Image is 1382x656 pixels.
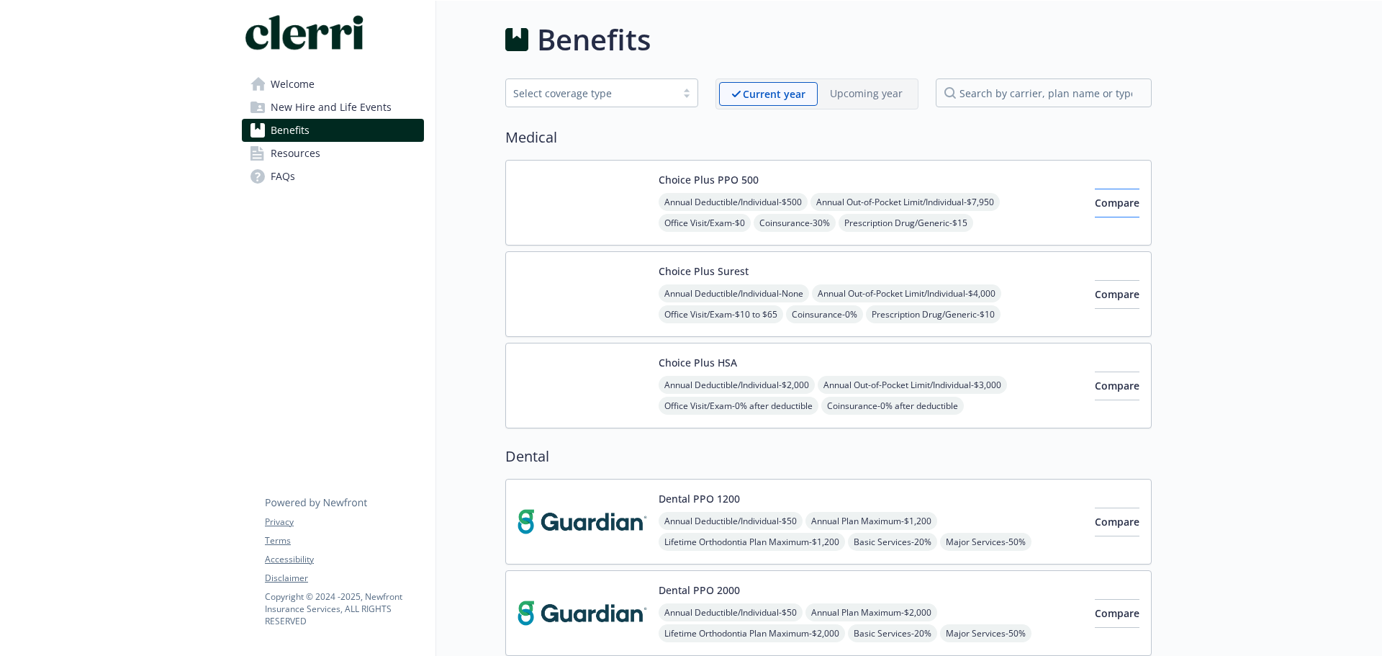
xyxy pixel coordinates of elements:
a: Welcome [242,73,424,96]
span: Compare [1095,606,1139,620]
button: Compare [1095,280,1139,309]
span: Resources [271,142,320,165]
span: Basic Services - 20% [848,533,937,551]
img: Guardian carrier logo [518,583,647,644]
span: Annual Deductible/Individual - $50 [659,512,803,530]
a: Privacy [265,516,423,529]
img: United Healthcare Insurance Company carrier logo [518,172,647,233]
span: Upcoming year [818,82,915,106]
span: Annual Deductible/Individual - $2,000 [659,376,815,394]
span: Annual Plan Maximum - $1,200 [805,512,937,530]
input: search by carrier, plan name or type [936,78,1152,107]
span: Prescription Drug/Generic - $15 [839,214,973,232]
span: Office Visit/Exam - 0% after deductible [659,397,818,415]
a: New Hire and Life Events [242,96,424,119]
a: Accessibility [265,553,423,566]
button: Choice Plus HSA [659,355,737,370]
span: Lifetime Orthodontia Plan Maximum - $2,000 [659,624,845,642]
a: Terms [265,534,423,547]
span: Annual Deductible/Individual - $50 [659,603,803,621]
h2: Dental [505,446,1152,467]
h1: Benefits [537,18,651,61]
span: Major Services - 50% [940,624,1031,642]
span: FAQs [271,165,295,188]
span: Office Visit/Exam - $0 [659,214,751,232]
span: Annual Out-of-Pocket Limit/Individual - $3,000 [818,376,1007,394]
img: United Healthcare Insurance Company carrier logo [518,264,647,325]
span: Major Services - 50% [940,533,1031,551]
span: Benefits [271,119,310,142]
button: Dental PPO 1200 [659,491,740,506]
button: Compare [1095,508,1139,536]
div: Select coverage type [513,86,669,101]
p: Current year [743,86,805,102]
img: United Healthcare Insurance Company carrier logo [518,355,647,416]
a: Resources [242,142,424,165]
span: New Hire and Life Events [271,96,392,119]
button: Choice Plus PPO 500 [659,172,759,187]
span: Annual Out-of-Pocket Limit/Individual - $7,950 [810,193,1000,211]
span: Annual Deductible/Individual - None [659,284,809,302]
img: Guardian carrier logo [518,491,647,552]
span: Annual Out-of-Pocket Limit/Individual - $4,000 [812,284,1001,302]
span: Compare [1095,287,1139,301]
span: Compare [1095,515,1139,529]
a: FAQs [242,165,424,188]
span: Office Visit/Exam - $10 to $65 [659,305,783,323]
button: Dental PPO 2000 [659,583,740,598]
span: Lifetime Orthodontia Plan Maximum - $1,200 [659,533,845,551]
button: Compare [1095,599,1139,628]
span: Annual Plan Maximum - $2,000 [805,603,937,621]
button: Compare [1095,372,1139,400]
span: Compare [1095,196,1139,210]
span: Coinsurance - 0% after deductible [821,397,964,415]
a: Disclaimer [265,572,423,585]
span: Prescription Drug/Generic - $10 [866,305,1001,323]
p: Upcoming year [830,86,903,101]
h2: Medical [505,127,1152,148]
button: Compare [1095,189,1139,217]
span: Compare [1095,379,1139,392]
span: Annual Deductible/Individual - $500 [659,193,808,211]
span: Coinsurance - 30% [754,214,836,232]
button: Choice Plus Surest [659,264,749,279]
span: Basic Services - 20% [848,624,937,642]
span: Welcome [271,73,315,96]
a: Benefits [242,119,424,142]
p: Copyright © 2024 - 2025 , Newfront Insurance Services, ALL RIGHTS RESERVED [265,590,423,627]
span: Coinsurance - 0% [786,305,863,323]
